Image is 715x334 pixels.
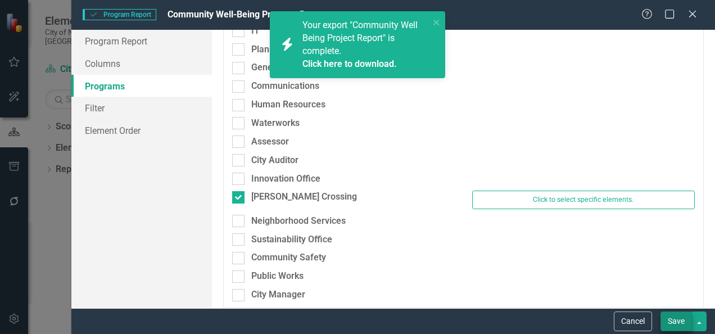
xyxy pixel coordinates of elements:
[251,117,300,130] div: Waterworks
[251,61,320,74] div: General Services
[251,270,304,283] div: Public Works
[251,154,298,167] div: City Auditor
[71,97,212,119] a: Filter
[251,136,289,148] div: Assessor
[472,191,695,209] button: Click to select specific elements.
[251,25,260,38] div: IT
[251,215,346,228] div: Neighborhood Services
[71,30,212,52] a: Program Report
[302,20,427,70] span: Your export "Community Well Being Project Report" is complete.
[302,58,397,69] a: Click here to download.
[71,119,212,142] a: Element Order
[660,312,692,331] button: Save
[251,251,326,264] div: Community Safety
[251,288,305,301] div: City Manager
[83,9,156,20] span: Program Report
[433,16,441,29] button: close
[71,52,212,75] a: Columns
[251,98,325,111] div: Human Resources
[71,75,212,97] a: Programs
[168,9,327,20] span: Community Well-Being Program Report
[614,312,652,331] button: Cancel
[251,233,332,246] div: Sustainability Office
[251,80,319,93] div: Communications
[251,43,287,56] div: Planning
[251,191,357,204] div: [PERSON_NAME] Crossing
[251,173,320,186] div: Innovation Office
